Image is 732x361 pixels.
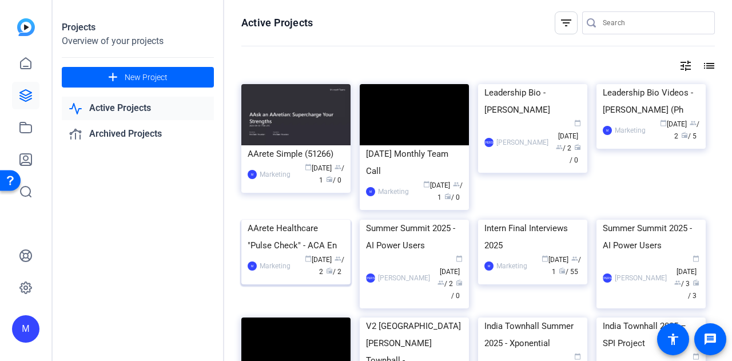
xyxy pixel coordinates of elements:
span: group [690,120,697,126]
div: [PERSON_NAME] [378,272,430,284]
span: group [437,279,444,286]
span: radio [559,267,566,274]
h1: Active Projects [241,16,313,30]
input: Search [603,16,706,30]
div: Summer Summit 2025 - AI Power Users [366,220,463,254]
span: radio [681,132,688,138]
span: group [453,181,460,188]
span: radio [444,193,451,200]
div: Marketing [378,186,409,197]
div: AArete Healthcare "Pulse Check" - ACA En [248,220,344,254]
span: [DATE] [542,256,568,264]
mat-icon: add [106,70,120,85]
span: / 2 [437,280,453,288]
div: M [484,261,494,271]
div: Projects [62,21,214,34]
span: [DATE] [305,256,332,264]
span: calendar_today [423,181,430,188]
span: calendar_today [542,255,548,262]
span: calendar_today [693,255,699,262]
span: radio [574,144,581,150]
div: [PERSON_NAME] [484,138,494,147]
span: / 5 [681,132,697,140]
span: / 2 [556,144,571,152]
div: Leadership Bio Videos - [PERSON_NAME] (Ph [603,84,699,118]
span: / 2 [326,268,341,276]
div: M [248,170,257,179]
span: / 3 [674,280,690,288]
span: calendar_today [574,353,581,360]
span: radio [693,279,699,286]
span: group [674,279,681,286]
span: / 0 [444,193,460,201]
div: Summer Summit 2025 - AI Power Users [603,220,699,254]
span: group [335,255,341,262]
mat-icon: list [701,59,715,73]
div: Overview of your projects [62,34,214,48]
span: calendar_today [660,120,667,126]
mat-icon: accessibility [666,332,680,346]
span: calendar_today [305,164,312,170]
span: [DATE] [305,164,332,172]
div: [DATE] Monthly Team Call [366,145,463,180]
span: radio [326,176,333,183]
span: [DATE] [677,256,699,276]
span: / 2 [319,256,344,276]
a: Active Projects [62,97,214,120]
div: India Townhall 2025 – SPI Project [603,318,699,352]
span: calendar_today [693,353,699,360]
div: M [12,315,39,343]
span: [DATE] [660,120,687,128]
div: Marketing [260,260,291,272]
span: calendar_today [456,255,463,262]
span: / 0 [451,280,463,300]
div: Marketing [496,260,527,272]
div: AArete Simple (51266) [248,145,344,162]
div: M [248,261,257,271]
mat-icon: filter_list [559,16,573,30]
span: calendar_today [574,120,581,126]
span: radio [456,279,463,286]
div: Marketing [260,169,291,180]
span: / 1 [552,256,581,276]
mat-icon: tune [679,59,693,73]
div: [PERSON_NAME] [603,273,612,283]
span: group [556,144,563,150]
span: / 55 [559,268,578,276]
div: M [366,187,375,196]
div: [PERSON_NAME] [366,273,375,283]
span: [DATE] [423,181,450,189]
button: New Project [62,67,214,88]
img: blue-gradient.svg [17,18,35,36]
div: Intern Final Interviews 2025 [484,220,581,254]
div: Marketing [615,125,646,136]
mat-icon: message [703,332,717,346]
span: group [571,255,578,262]
span: group [335,164,341,170]
a: Archived Projects [62,122,214,146]
div: Leadership Bio - [PERSON_NAME] [484,84,581,118]
div: [PERSON_NAME] [496,137,548,148]
div: [PERSON_NAME] [615,272,667,284]
span: / 3 [688,280,699,300]
span: New Project [125,72,168,84]
span: / 0 [570,144,581,164]
div: India Townhall Summer 2025 - Xponential [484,318,581,352]
span: [DATE] [440,256,463,276]
span: / 0 [326,176,341,184]
span: radio [326,267,333,274]
div: M [603,126,612,135]
span: calendar_today [305,255,312,262]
